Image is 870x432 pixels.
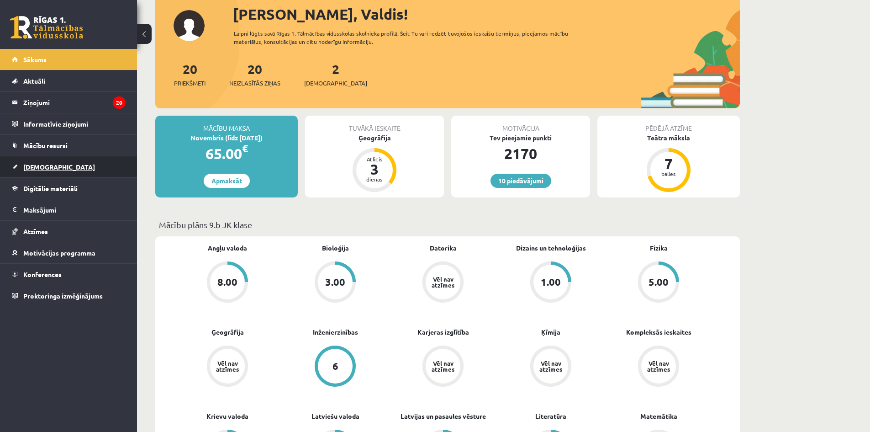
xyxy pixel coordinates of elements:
[12,199,126,220] a: Maksājumi
[361,156,388,162] div: Atlicis
[281,261,389,304] a: 3.00
[305,116,444,133] div: Tuvākā ieskaite
[23,292,103,300] span: Proktoringa izmēģinājums
[541,327,560,337] a: Ķīmija
[538,360,564,372] div: Vēl nav atzīmes
[655,171,682,176] div: balles
[430,276,456,288] div: Vēl nav atzīmes
[12,178,126,199] a: Digitālie materiāli
[159,219,736,231] p: Mācību plāns 9.b JK klase
[23,184,78,192] span: Digitālie materiāli
[10,16,83,39] a: Rīgas 1. Tālmācības vidusskola
[12,49,126,70] a: Sākums
[451,143,590,165] div: 2170
[208,243,247,253] a: Angļu valoda
[215,360,240,372] div: Vēl nav atzīmes
[655,156,682,171] div: 7
[23,163,95,171] span: [DEMOGRAPHIC_DATA]
[155,143,298,165] div: 65.00
[23,55,47,64] span: Sākums
[325,277,345,287] div: 3.00
[451,116,590,133] div: Motivācija
[12,135,126,156] a: Mācību resursi
[23,227,48,235] span: Atzīmes
[516,243,586,253] a: Dizains un tehnoloģijas
[23,113,126,134] legend: Informatīvie ziņojumi
[242,142,248,155] span: €
[322,243,349,253] a: Bioloģija
[204,174,250,188] a: Apmaksāt
[541,277,561,287] div: 1.00
[490,174,551,188] a: 10 piedāvājumi
[12,285,126,306] a: Proktoringa izmēģinājums
[597,116,740,133] div: Pēdējā atzīme
[597,133,740,193] a: Teātra māksla 7 balles
[451,133,590,143] div: Tev pieejamie punkti
[12,92,126,113] a: Ziņojumi20
[646,360,671,372] div: Vēl nav atzīmes
[155,133,298,143] div: Novembris (līdz [DATE])
[217,277,237,287] div: 8.00
[174,346,281,389] a: Vēl nav atzīmes
[649,277,669,287] div: 5.00
[430,243,457,253] a: Datorika
[389,261,497,304] a: Vēl nav atzīmes
[597,133,740,143] div: Teātra māksla
[650,243,668,253] a: Fizika
[497,261,605,304] a: 1.00
[211,327,244,337] a: Ģeogrāfija
[233,3,740,25] div: [PERSON_NAME], Valdis!
[12,113,126,134] a: Informatīvie ziņojumi
[23,270,62,278] span: Konferences
[626,327,691,337] a: Kompleksās ieskaites
[23,249,95,257] span: Motivācijas programma
[12,242,126,263] a: Motivācijas programma
[23,77,45,85] span: Aktuāli
[12,156,126,177] a: [DEMOGRAPHIC_DATA]
[174,61,206,88] a: 20Priekšmeti
[174,261,281,304] a: 8.00
[12,70,126,91] a: Aktuāli
[361,162,388,176] div: 3
[206,411,248,421] a: Krievu valoda
[304,79,367,88] span: [DEMOGRAPHIC_DATA]
[332,361,338,371] div: 6
[313,327,358,337] a: Inženierzinības
[535,411,566,421] a: Literatūra
[23,141,68,149] span: Mācību resursi
[174,79,206,88] span: Priekšmeti
[640,411,677,421] a: Matemātika
[605,346,712,389] a: Vēl nav atzīmes
[304,61,367,88] a: 2[DEMOGRAPHIC_DATA]
[430,360,456,372] div: Vēl nav atzīmes
[12,221,126,242] a: Atzīmes
[605,261,712,304] a: 5.00
[155,116,298,133] div: Mācību maksa
[229,79,280,88] span: Neizlasītās ziņas
[281,346,389,389] a: 6
[497,346,605,389] a: Vēl nav atzīmes
[417,327,469,337] a: Karjeras izglītība
[23,199,126,220] legend: Maksājumi
[234,29,585,46] div: Laipni lūgts savā Rīgas 1. Tālmācības vidusskolas skolnieka profilā. Šeit Tu vari redzēt tuvojošo...
[23,92,126,113] legend: Ziņojumi
[12,264,126,285] a: Konferences
[305,133,444,143] div: Ģeogrāfija
[311,411,359,421] a: Latviešu valoda
[389,346,497,389] a: Vēl nav atzīmes
[229,61,280,88] a: 20Neizlasītās ziņas
[401,411,486,421] a: Latvijas un pasaules vēsture
[113,96,126,109] i: 20
[361,176,388,182] div: dienas
[305,133,444,193] a: Ģeogrāfija Atlicis 3 dienas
